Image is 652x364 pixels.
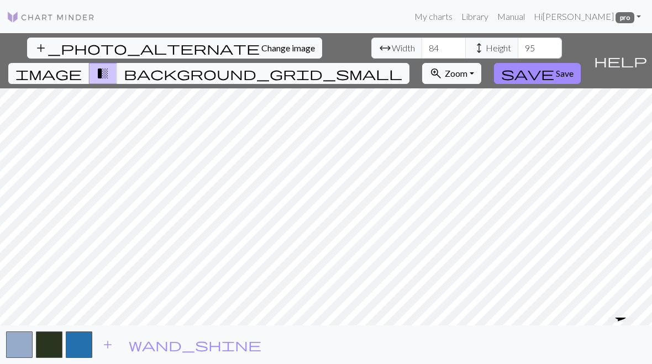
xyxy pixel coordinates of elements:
[529,6,645,28] a: Hi[PERSON_NAME] pro
[122,334,269,355] button: Auto pick colours
[261,43,315,53] span: Change image
[616,12,634,23] span: pro
[96,66,109,81] span: transition_fade
[494,63,581,84] button: Save
[556,68,574,78] span: Save
[124,66,402,81] span: background_grid_small
[27,38,322,59] button: Change image
[457,6,493,28] a: Library
[7,10,95,24] img: Logo
[486,41,511,55] span: Height
[589,33,652,88] button: Help
[422,63,481,84] button: Zoom
[493,6,529,28] a: Manual
[429,66,443,81] span: zoom_in
[101,337,114,352] span: add
[392,41,415,55] span: Width
[501,66,554,81] span: save
[594,53,647,68] span: help
[94,334,122,355] button: Add color
[378,40,392,56] span: arrow_range
[15,66,82,81] span: image
[410,6,457,28] a: My charts
[445,68,467,78] span: Zoom
[34,40,260,56] span: add_photo_alternate
[604,318,641,353] iframe: chat widget
[129,337,261,352] span: wand_shine
[472,40,486,56] span: height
